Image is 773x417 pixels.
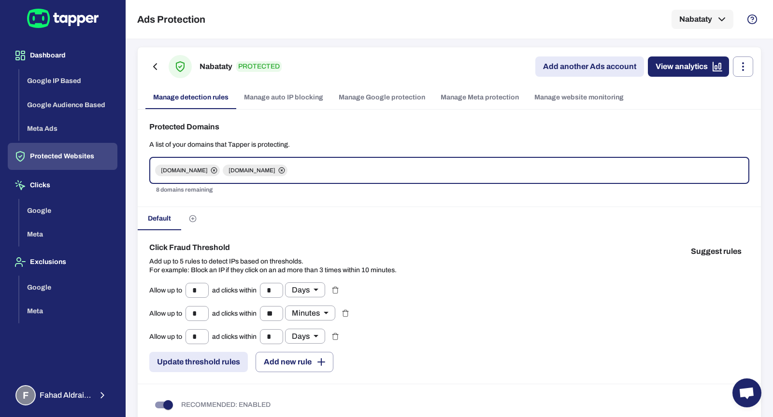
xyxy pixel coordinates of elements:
[148,214,171,223] span: Default
[8,381,117,409] button: FFahad Aldraiaan
[8,42,117,69] button: Dashboard
[8,257,117,265] a: Exclusions
[149,121,749,133] h6: Protected Domains
[683,242,749,261] button: Suggest rules
[236,61,282,72] p: PROTECTED
[149,329,325,344] div: Allow up to ad clicks within
[19,93,117,117] button: Google Audience Based
[285,306,335,320] div: Minutes
[256,352,333,372] button: Add new rule
[19,276,117,300] button: Google
[149,352,248,372] button: Update threshold rules
[149,306,335,321] div: Allow up to ad clicks within
[149,140,749,149] p: A list of your domains that Tapper is protecting.
[285,329,325,344] div: Days
[19,199,117,223] button: Google
[19,100,117,108] a: Google Audience Based
[527,86,631,109] a: Manage website monitoring
[19,69,117,93] button: Google IP Based
[331,86,433,109] a: Manage Google protection
[8,143,117,170] button: Protected Websites
[19,206,117,214] a: Google
[155,165,220,176] div: [DOMAIN_NAME]
[19,306,117,315] a: Meta
[149,242,397,253] h6: Click Fraud Threshold
[19,230,117,238] a: Meta
[181,207,204,230] button: Create custom rules
[732,378,761,407] div: Open chat
[156,185,743,195] p: 8 domains remaining
[19,282,117,291] a: Google
[535,56,644,77] a: Add another Ads account
[155,167,214,174] span: [DOMAIN_NAME]
[15,385,36,405] div: F
[648,56,729,77] a: View analytics
[285,282,325,297] div: Days
[19,222,117,247] button: Meta
[19,117,117,141] button: Meta Ads
[672,10,733,29] button: Nabataty
[8,172,117,199] button: Clicks
[181,401,271,409] p: RECOMMENDED: ENABLED
[19,76,117,84] a: Google IP Based
[19,124,117,132] a: Meta Ads
[149,257,397,275] p: Add up to 5 rules to detect IPs based on thresholds. For example: Block an IP if they click on an...
[223,167,281,174] span: [DOMAIN_NAME]
[200,61,232,72] h6: Nabataty
[433,86,527,109] a: Manage Meta protection
[236,86,331,109] a: Manage auto IP blocking
[149,282,325,298] div: Allow up to ad clicks within
[8,181,117,189] a: Clicks
[223,165,287,176] div: [DOMAIN_NAME]
[8,51,117,59] a: Dashboard
[40,390,91,400] span: Fahad Aldraiaan
[19,299,117,323] button: Meta
[8,249,117,276] button: Exclusions
[8,152,117,160] a: Protected Websites
[137,14,205,25] h5: Ads Protection
[145,86,236,109] a: Manage detection rules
